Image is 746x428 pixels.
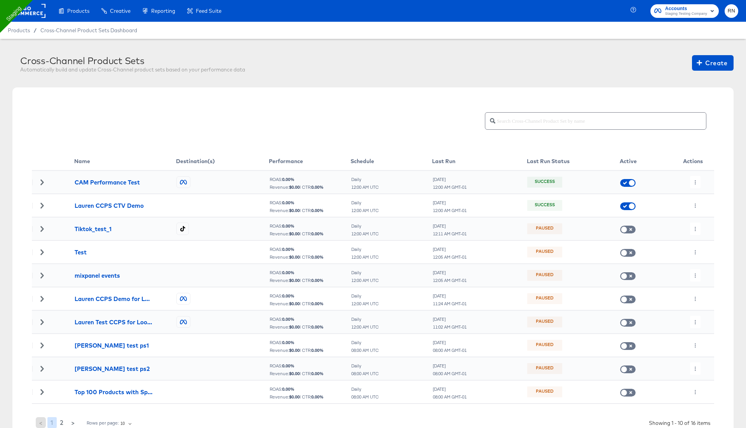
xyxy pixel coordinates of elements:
div: Toggle Row Expanded [32,249,52,255]
span: 2 [60,417,63,428]
div: [DATE] [432,200,467,205]
b: 0.00 % [282,246,295,252]
div: 08:00 AM UTC [351,371,379,376]
b: $ 0.00 [289,277,300,283]
div: 08:00 AM UTC [351,348,379,353]
div: Toggle Row Expanded [32,273,52,278]
span: Creative [110,8,131,14]
div: Lauren CCPS CTV Demo [75,202,144,210]
div: Toggle Row Expanded [32,296,52,301]
th: Active [620,152,672,171]
span: > [71,417,75,428]
div: 11:24 AM GMT-01 [432,301,467,306]
div: Revenue: | CTR: [269,254,350,260]
div: Daily [351,386,379,392]
div: Paused [536,225,554,232]
div: ROAS: [269,223,350,229]
div: Rows per page: [86,420,119,426]
div: ROAS: [269,270,350,275]
div: Daily [351,270,379,275]
div: 12:00 AM UTC [351,208,379,213]
th: Last Run Status [527,152,620,171]
div: ROAS: [269,340,350,345]
div: Showing 1 - 10 of 16 items [649,419,710,427]
div: 08:00 AM GMT-01 [432,394,467,400]
b: $ 0.00 [289,324,300,330]
div: 12:00 AM UTC [351,301,379,306]
div: Toggle Row Expanded [32,319,52,325]
span: / [30,27,40,33]
button: RN [725,4,738,18]
b: 0.00 % [311,324,324,330]
div: Revenue: | CTR: [269,394,350,400]
div: Success [535,179,555,186]
div: [DATE] [432,363,467,369]
div: Toggle Row Expanded [32,226,52,231]
b: 0.00 % [311,207,324,213]
span: Create [698,57,727,68]
span: 1 [51,417,53,428]
div: ROAS: [269,386,350,392]
div: Revenue: | CTR: [269,324,350,330]
div: [DATE] [432,247,467,252]
b: $ 0.00 [289,254,300,260]
div: Revenue: | CTR: [269,278,350,283]
div: [PERSON_NAME] test ps2 [75,365,150,373]
div: ROAS: [269,200,350,205]
div: Toggle Row Expanded [32,389,52,395]
button: 1 [47,417,56,428]
div: Revenue: | CTR: [269,301,350,306]
div: Tiktok_test_1 [75,225,112,233]
b: $ 0.00 [289,184,300,190]
div: [DATE] [432,386,467,392]
div: [DATE] [432,317,467,322]
b: 0.00 % [282,200,295,205]
div: Revenue: | CTR: [269,371,350,376]
div: Daily [351,317,379,322]
div: [DATE] [432,223,467,229]
div: Daily [351,177,379,182]
button: Create [692,55,734,71]
div: Toggle Row Expanded [32,366,52,371]
b: $ 0.00 [289,371,300,376]
th: Last Run [432,152,527,171]
b: 0.00 % [311,184,324,190]
div: Lauren CCPS Demo for Loom [75,295,152,303]
b: 0.00 % [282,223,295,229]
b: 0.00 % [311,371,324,376]
div: Paused [536,272,554,279]
div: 12:00 AM UTC [351,231,379,237]
b: 0.00 % [282,270,295,275]
div: 08:00 AM GMT-01 [432,348,467,353]
div: [DATE] [432,177,467,182]
div: ROAS: [269,317,350,322]
span: RN [728,7,735,16]
b: 0.00 % [282,293,295,299]
b: 0.00 % [311,277,324,283]
div: Revenue: | CTR: [269,348,350,353]
span: Cross-Channel Product Sets Dashboard [40,27,137,33]
b: 0.00 % [311,254,324,260]
span: Products [8,27,30,33]
div: Daily [351,223,379,229]
div: Paused [536,365,554,372]
div: Cross-Channel Product Sets [20,55,245,66]
div: 12:00 AM GMT-01 [432,208,467,213]
div: Daily [351,293,379,299]
b: 0.00 % [282,316,295,322]
b: $ 0.00 [289,347,300,353]
div: ROAS: [269,247,350,252]
div: 08:00 AM GMT-01 [432,371,467,376]
div: 12:11 AM GMT-01 [432,231,467,237]
b: $ 0.00 [289,231,300,237]
div: Paused [536,388,554,395]
div: Revenue: | CTR: [269,184,350,190]
button: > [68,417,78,428]
b: 0.00 % [311,301,324,306]
div: Daily [351,363,379,369]
div: [DATE] [432,293,467,299]
div: 12:00 AM GMT-01 [432,184,467,190]
div: Success [535,202,555,209]
div: Revenue: | CTR: [269,208,350,213]
th: Destination(s) [176,152,269,171]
